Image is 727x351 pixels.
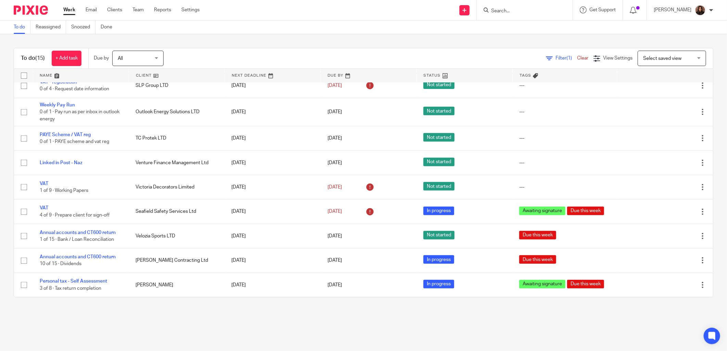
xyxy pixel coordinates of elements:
[129,98,225,126] td: Outlook Energy Solutions LTD
[40,181,48,186] a: VAT
[21,55,45,62] h1: To do
[94,55,109,62] p: Due by
[423,80,455,89] span: Not started
[695,5,706,16] img: Headshot.jpg
[603,56,633,61] span: View Settings
[129,74,225,98] td: SLP Group LTD
[129,126,225,151] td: TC Protek LTD
[519,280,565,288] span: Awaiting signature
[423,255,454,264] span: In progress
[107,6,122,13] a: Clients
[129,248,225,273] td: [PERSON_NAME] Contracting Ltd
[577,56,588,61] a: Clear
[328,136,342,141] span: [DATE]
[40,160,82,165] a: Linked in Post - Naz
[129,224,225,248] td: Velozia Sports LTD
[35,55,45,61] span: (15)
[36,21,66,34] a: Reassigned
[519,231,556,239] span: Due this week
[519,255,556,264] span: Due this week
[328,83,342,88] span: [DATE]
[225,175,321,199] td: [DATE]
[490,8,552,14] input: Search
[643,56,681,61] span: Select saved view
[519,159,610,166] div: ---
[556,56,577,61] span: Filter
[589,8,616,12] span: Get Support
[40,213,110,218] span: 4 of 9 · Prepare client for sign-off
[225,224,321,248] td: [DATE]
[567,207,604,215] span: Due this week
[40,279,107,284] a: Personal tax - Self Assessment
[129,151,225,175] td: Venture Finance Management Ltd
[328,160,342,165] span: [DATE]
[225,199,321,224] td: [DATE]
[40,286,101,291] span: 3 of 8 · Tax return completion
[40,132,91,137] a: PAYE Scheme / VAT reg
[225,126,321,151] td: [DATE]
[154,6,171,13] a: Reports
[519,207,565,215] span: Awaiting signature
[423,158,455,166] span: Not started
[40,206,48,210] a: VAT
[40,255,116,259] a: Annual accounts and CT600 return
[63,6,75,13] a: Work
[86,6,97,13] a: Email
[423,280,454,288] span: In progress
[225,248,321,273] td: [DATE]
[14,5,48,15] img: Pixie
[40,237,114,242] span: 1 of 15 · Bank / Loan Reconciliation
[328,258,342,263] span: [DATE]
[40,188,88,193] span: 1 of 9 · Working Papers
[40,262,81,266] span: 10 of 15 · Dividends
[71,21,95,34] a: Snoozed
[225,74,321,98] td: [DATE]
[40,109,119,121] span: 0 of 1 · Pay run as per inbox in outlook energy
[519,82,610,89] div: ---
[567,280,604,288] span: Due this week
[423,182,455,191] span: Not started
[132,6,144,13] a: Team
[40,230,116,235] a: Annual accounts and CT600 return
[225,151,321,175] td: [DATE]
[328,109,342,114] span: [DATE]
[225,273,321,297] td: [DATE]
[519,135,610,142] div: ---
[520,74,531,77] span: Tags
[129,199,225,224] td: Seafield Safety Services Ltd
[654,6,691,13] p: [PERSON_NAME]
[225,98,321,126] td: [DATE]
[118,56,123,61] span: All
[181,6,200,13] a: Settings
[129,273,225,297] td: [PERSON_NAME]
[52,51,81,66] a: + Add task
[328,234,342,238] span: [DATE]
[101,21,117,34] a: Done
[423,107,455,115] span: Not started
[328,209,342,214] span: [DATE]
[423,133,455,142] span: Not started
[328,283,342,287] span: [DATE]
[566,56,572,61] span: (1)
[423,207,454,215] span: In progress
[129,175,225,199] td: Victoria Decorators Limited
[519,184,610,191] div: ---
[328,185,342,190] span: [DATE]
[423,231,455,239] span: Not started
[14,21,30,34] a: To do
[519,108,610,115] div: ---
[40,87,109,92] span: 0 of 4 · Request date information
[40,103,75,107] a: Weekly Pay Run
[40,140,109,144] span: 0 of 1 · PAYE scheme and vat reg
